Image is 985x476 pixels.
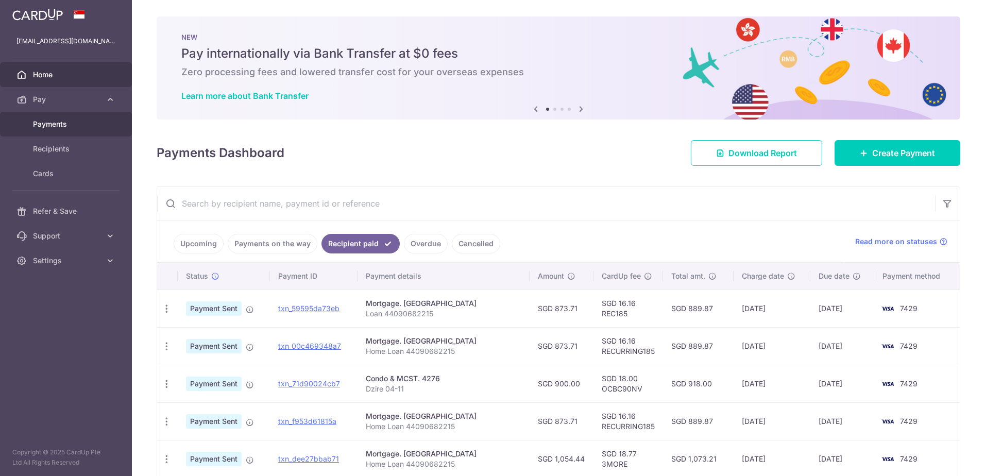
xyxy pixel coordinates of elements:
td: SGD 16.16 RECURRING185 [593,327,663,365]
span: Cards [33,168,101,179]
img: Bank Card [877,378,898,390]
td: SGD 889.87 [663,327,734,365]
div: Mortgage. [GEOGRAPHIC_DATA] [366,336,521,346]
a: Upcoming [174,234,224,253]
span: Payment Sent [186,452,242,466]
h4: Payments Dashboard [157,144,284,162]
td: SGD 889.87 [663,402,734,440]
span: 7429 [900,417,918,426]
div: Mortgage. [GEOGRAPHIC_DATA] [366,411,521,421]
a: Learn more about Bank Transfer [181,91,309,101]
span: Charge date [742,271,784,281]
a: Payments on the way [228,234,317,253]
p: Home Loan 44090682215 [366,459,521,469]
span: Download Report [728,147,797,159]
span: Recipients [33,144,101,154]
td: [DATE] [810,290,874,327]
td: [DATE] [810,402,874,440]
span: Payment Sent [186,301,242,316]
p: Dzire 04-11 [366,384,521,394]
span: 7429 [900,342,918,350]
h6: Zero processing fees and lowered transfer cost for your overseas expenses [181,66,936,78]
img: Bank Card [877,415,898,428]
td: SGD 873.71 [530,327,593,365]
a: Create Payment [835,140,960,166]
td: SGD 16.16 REC185 [593,290,663,327]
a: txn_00c469348a7 [278,342,341,350]
span: Create Payment [872,147,935,159]
p: NEW [181,33,936,41]
td: [DATE] [734,402,810,440]
td: SGD 889.87 [663,290,734,327]
p: [EMAIL_ADDRESS][DOMAIN_NAME] [16,36,115,46]
span: Read more on statuses [855,236,937,247]
span: Payment Sent [186,377,242,391]
td: [DATE] [734,290,810,327]
td: [DATE] [810,327,874,365]
span: Total amt. [671,271,705,281]
span: Due date [819,271,850,281]
div: Condo & MCST. 4276 [366,373,521,384]
p: Home Loan 44090682215 [366,346,521,356]
span: 7429 [900,454,918,463]
span: Status [186,271,208,281]
div: Mortgage. [GEOGRAPHIC_DATA] [366,449,521,459]
p: Home Loan 44090682215 [366,421,521,432]
a: Cancelled [452,234,500,253]
th: Payment ID [270,263,358,290]
td: SGD 18.00 OCBC90NV [593,365,663,402]
a: Recipient paid [321,234,400,253]
input: Search by recipient name, payment id or reference [157,187,935,220]
td: [DATE] [734,365,810,402]
img: Bank Card [877,453,898,465]
a: Download Report [691,140,822,166]
span: Pay [33,94,101,105]
span: Amount [538,271,564,281]
td: SGD 16.16 RECURRING185 [593,402,663,440]
span: CardUp fee [602,271,641,281]
th: Payment details [358,263,530,290]
a: Overdue [404,234,448,253]
td: SGD 873.71 [530,402,593,440]
p: Loan 44090682215 [366,309,521,319]
td: [DATE] [810,365,874,402]
td: SGD 918.00 [663,365,734,402]
span: 7429 [900,379,918,388]
a: txn_71d90024cb7 [278,379,340,388]
a: Read more on statuses [855,236,947,247]
td: SGD 900.00 [530,365,593,402]
img: Bank Card [877,340,898,352]
img: CardUp [12,8,63,21]
span: Payment Sent [186,339,242,353]
span: 7429 [900,304,918,313]
span: Settings [33,256,101,266]
span: Support [33,231,101,241]
img: Bank transfer banner [157,16,960,120]
span: Payment Sent [186,414,242,429]
span: Payments [33,119,101,129]
h5: Pay internationally via Bank Transfer at $0 fees [181,45,936,62]
td: SGD 873.71 [530,290,593,327]
img: Bank Card [877,302,898,315]
span: Home [33,70,101,80]
div: Mortgage. [GEOGRAPHIC_DATA] [366,298,521,309]
a: txn_59595da73eb [278,304,339,313]
a: txn_f953d61815a [278,417,336,426]
span: Refer & Save [33,206,101,216]
a: txn_dee27bbab71 [278,454,339,463]
th: Payment method [874,263,960,290]
td: [DATE] [734,327,810,365]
